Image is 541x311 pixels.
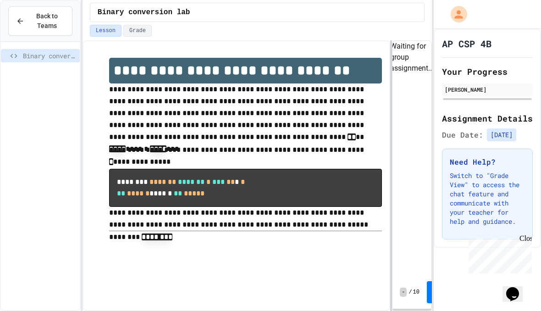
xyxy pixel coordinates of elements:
h1: AP CSP 4B [442,37,491,50]
span: Binary conversion lab [98,7,190,18]
p: Switch to "Grade View" to access the chat feature and communicate with your teacher for help and ... [450,171,525,226]
span: [DATE] [487,128,516,141]
h3: Need Help? [450,156,525,167]
span: Binary conversion lab [23,51,76,61]
button: Lesson [90,25,121,37]
h2: Assignment Details [442,112,533,125]
div: My Account [441,4,469,25]
button: Back to Teams [8,6,72,36]
span: Back to Teams [30,11,65,31]
div: [PERSON_NAME] [445,85,530,94]
h2: Your Progress [442,65,533,78]
iframe: chat widget [465,234,532,273]
div: Chat with us now!Close [4,4,63,58]
iframe: chat widget [502,274,532,302]
span: Due Date: [442,129,483,140]
button: Grade [123,25,152,37]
